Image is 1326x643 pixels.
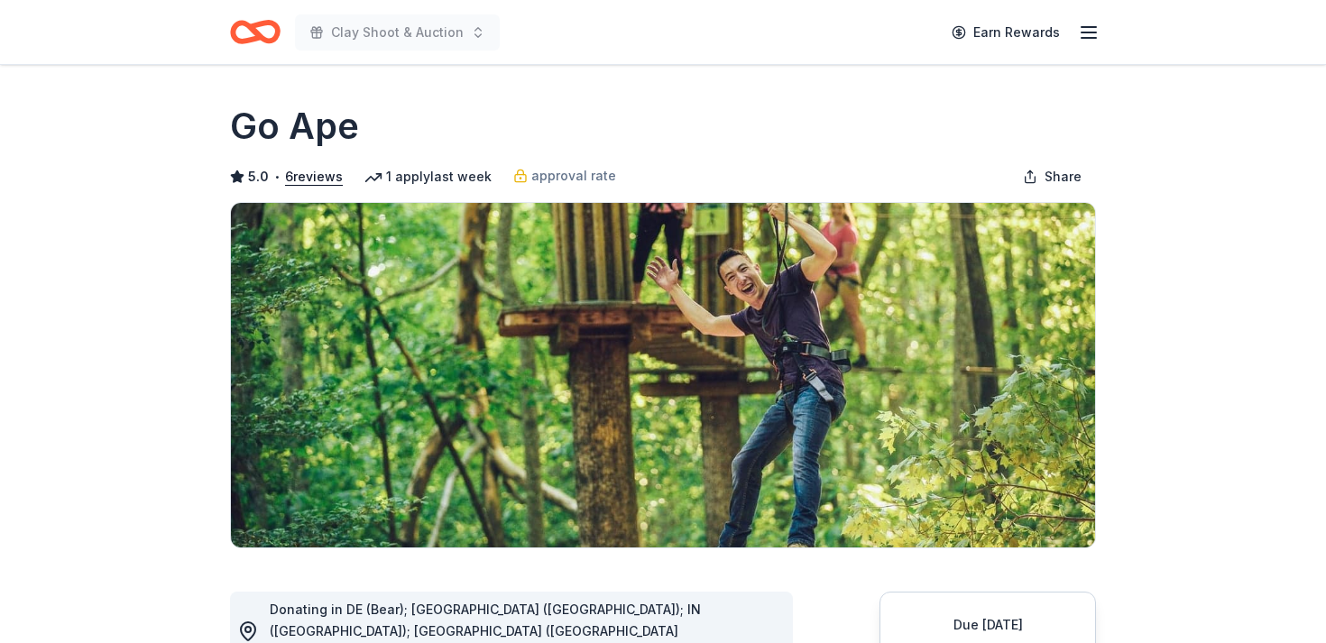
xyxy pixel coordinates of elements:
[248,166,269,188] span: 5.0
[531,165,616,187] span: approval rate
[231,203,1095,547] img: Image for Go Ape
[364,166,492,188] div: 1 apply last week
[295,14,500,51] button: Clay Shoot & Auction
[941,16,1071,49] a: Earn Rewards
[1008,159,1096,195] button: Share
[230,11,281,53] a: Home
[513,165,616,187] a: approval rate
[1045,166,1082,188] span: Share
[285,166,343,188] button: 6reviews
[274,170,281,184] span: •
[902,614,1073,636] div: Due [DATE]
[230,101,359,152] h1: Go Ape
[331,22,464,43] span: Clay Shoot & Auction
